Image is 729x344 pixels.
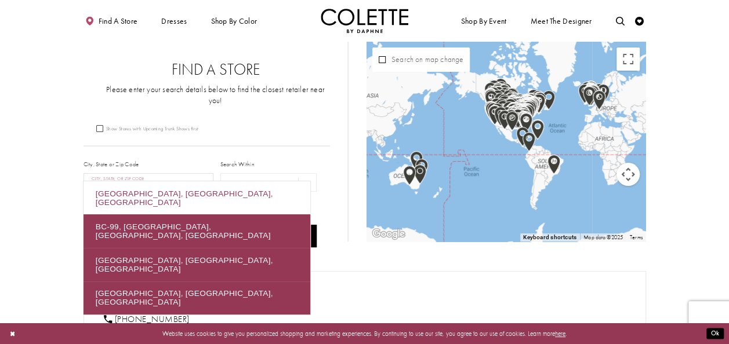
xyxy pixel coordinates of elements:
label: Search Within [220,160,255,169]
img: Colette by Daphne [321,9,409,33]
span: Shop By Event [459,9,509,33]
a: Visit Home Page [321,9,409,33]
div: Map with store locations [367,42,646,241]
select: Radius In Miles [220,173,317,192]
span: Dresses [161,17,187,25]
div: [GEOGRAPHIC_DATA], [GEOGRAPHIC_DATA], [GEOGRAPHIC_DATA] [84,281,310,315]
h2: Find a Store [101,61,330,78]
input: City, State, or ZIP Code [84,173,214,192]
span: Find a store [99,17,138,25]
a: Toggle search [614,9,627,33]
label: City, State or Zip Code [84,160,139,169]
button: Close Dialog [5,326,20,342]
button: Map camera controls [616,163,640,186]
span: Dresses [159,9,189,33]
span: Shop by color [209,9,259,33]
span: Shop By Event [461,17,507,25]
a: here [555,330,565,338]
a: Terms (opens in new tab) [630,233,643,241]
a: Check Wishlist [633,9,646,33]
span: Shop by color [211,17,257,25]
span: Meet the designer [530,17,592,25]
a: Open this area in Google Maps (opens a new window) [369,226,408,241]
div: BC-99, [GEOGRAPHIC_DATA], [GEOGRAPHIC_DATA], [GEOGRAPHIC_DATA] [84,214,310,248]
button: Submit Dialog [706,328,724,339]
span: [PHONE_NUMBER] [115,313,190,325]
div: [GEOGRAPHIC_DATA], [GEOGRAPHIC_DATA], [GEOGRAPHIC_DATA] [84,248,310,281]
img: Google [369,226,408,241]
a: [PHONE_NUMBER] [104,313,190,325]
h2: Gipper Prom [104,275,634,288]
p: Please enter your search details below to find the closest retailer near you! [101,85,330,107]
div: [GEOGRAPHIC_DATA], [GEOGRAPHIC_DATA], [GEOGRAPHIC_DATA] [84,181,310,215]
a: Meet the designer [528,9,594,33]
button: Keyboard shortcuts [523,233,576,241]
p: Website uses cookies to give you personalized shopping and marketing experiences. By continuing t... [63,328,666,339]
span: Map data ©2025 [583,233,623,241]
button: Toggle fullscreen view [616,47,640,71]
a: Find a store [84,9,140,33]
